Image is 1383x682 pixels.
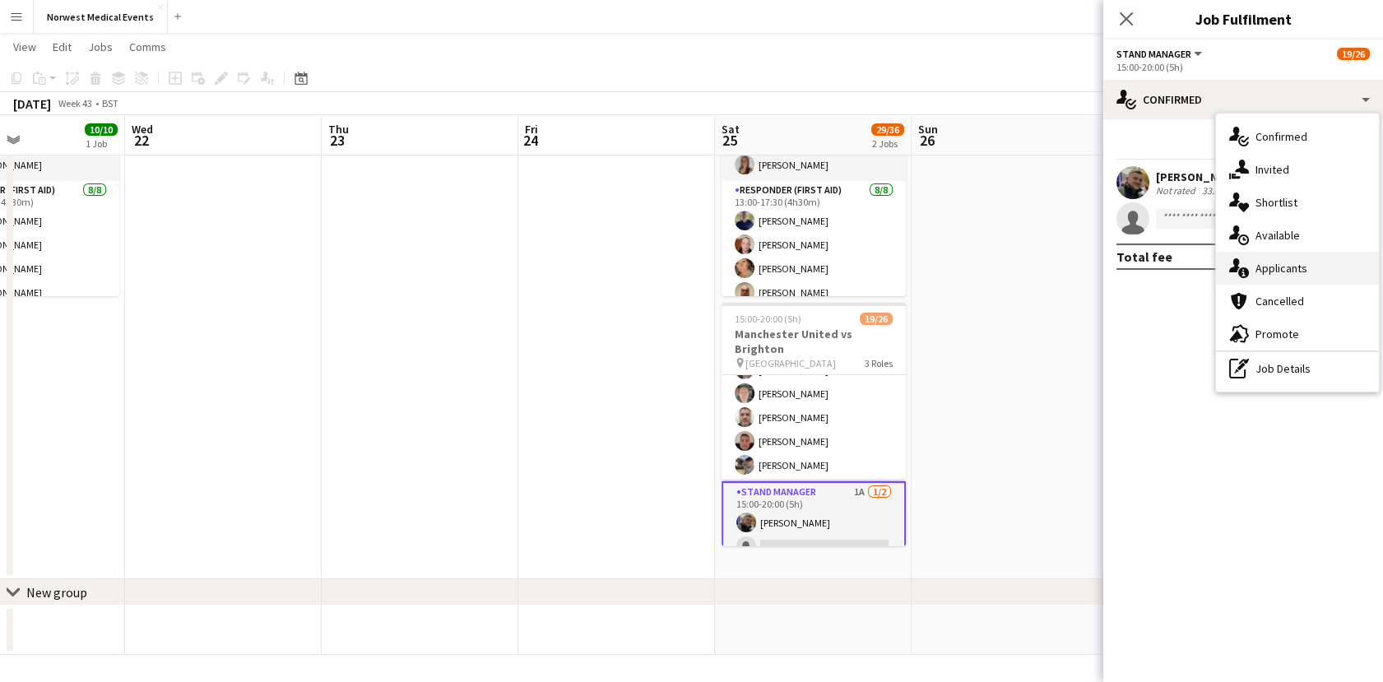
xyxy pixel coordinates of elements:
h3: Manchester United vs Brighton [722,327,906,356]
div: [DATE] [13,95,51,112]
span: 10/10 [85,123,118,136]
span: View [13,39,36,54]
div: Job Details [1216,352,1379,385]
span: Fri [525,122,538,137]
span: 25 [719,131,740,150]
span: Confirmed [1255,129,1307,144]
span: Applicants [1255,261,1307,276]
span: Available [1255,228,1300,243]
span: Thu [328,122,349,137]
h3: Job Fulfilment [1103,8,1383,30]
app-job-card: 13:00-17:30 (4h30m)10/10[PERSON_NAME] Rovers vs Southhampton [GEOGRAPHIC_DATA]3 RolesComms Manage... [722,53,906,296]
a: View [7,36,43,58]
app-job-card: 15:00-20:00 (5h)19/26Manchester United vs Brighton [GEOGRAPHIC_DATA]3 Roles Senior Responder (FRE... [722,303,906,546]
span: 3 Roles [865,357,893,369]
span: Week 43 [54,97,95,109]
span: 19/26 [860,313,893,325]
span: [GEOGRAPHIC_DATA] [745,357,836,369]
a: Edit [46,36,78,58]
a: Comms [123,36,173,58]
button: Norwest Medical Events [34,1,168,33]
span: Promote [1255,327,1299,341]
div: Confirmed [1103,80,1383,119]
span: 29/36 [871,123,904,136]
div: 15:00-20:00 (5h) [1116,61,1370,73]
span: Wed [132,122,153,137]
div: New group [26,584,87,601]
div: 2 Jobs [872,137,903,150]
span: 24 [522,131,538,150]
span: Stand Manager [1116,48,1191,60]
a: Jobs [81,36,119,58]
div: Total fee [1116,248,1172,265]
span: Invited [1255,162,1289,177]
div: 33.8km [1199,184,1236,197]
div: Not rated [1156,184,1199,197]
span: Sun [918,122,938,137]
button: Stand Manager [1116,48,1204,60]
span: Cancelled [1255,294,1304,309]
span: Edit [53,39,72,54]
span: Sat [722,122,740,137]
div: 1 Job [86,137,117,150]
span: 22 [129,131,153,150]
span: 23 [326,131,349,150]
span: Comms [129,39,166,54]
app-card-role: Responder (First Aid)8/813:00-17:30 (4h30m)[PERSON_NAME][PERSON_NAME][PERSON_NAME][PERSON_NAME] [722,181,906,404]
span: 15:00-20:00 (5h) [735,313,801,325]
span: 26 [916,131,938,150]
div: [PERSON_NAME] [1156,169,1243,184]
app-card-role: Stand Manager1A1/215:00-20:00 (5h)[PERSON_NAME] [722,481,906,564]
div: BST [102,97,118,109]
span: Jobs [88,39,113,54]
app-card-role: Senior Responder (FREC 4 or Above)5/515:00-20:00 (5h)[PERSON_NAME][PERSON_NAME][PERSON_NAME][PERS... [722,330,906,481]
span: 19/26 [1337,48,1370,60]
span: Shortlist [1255,195,1297,210]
